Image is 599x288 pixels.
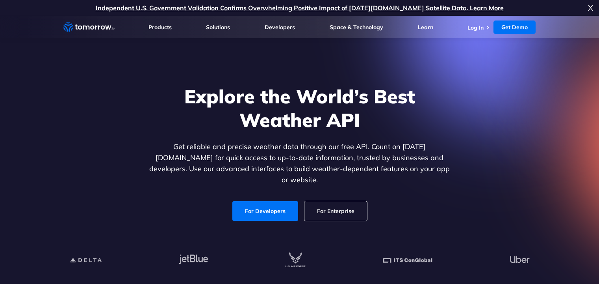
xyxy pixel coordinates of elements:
[232,201,298,221] a: For Developers
[63,21,115,33] a: Home link
[148,24,172,31] a: Products
[467,24,484,31] a: Log In
[493,21,536,34] a: Get Demo
[330,24,383,31] a: Space & Technology
[265,24,295,31] a: Developers
[304,201,367,221] a: For Enterprise
[96,4,504,12] a: Independent U.S. Government Validation Confirms Overwhelming Positive Impact of [DATE][DOMAIN_NAM...
[148,84,452,132] h1: Explore the World’s Best Weather API
[206,24,230,31] a: Solutions
[148,141,452,185] p: Get reliable and precise weather data through our free API. Count on [DATE][DOMAIN_NAME] for quic...
[418,24,433,31] a: Learn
